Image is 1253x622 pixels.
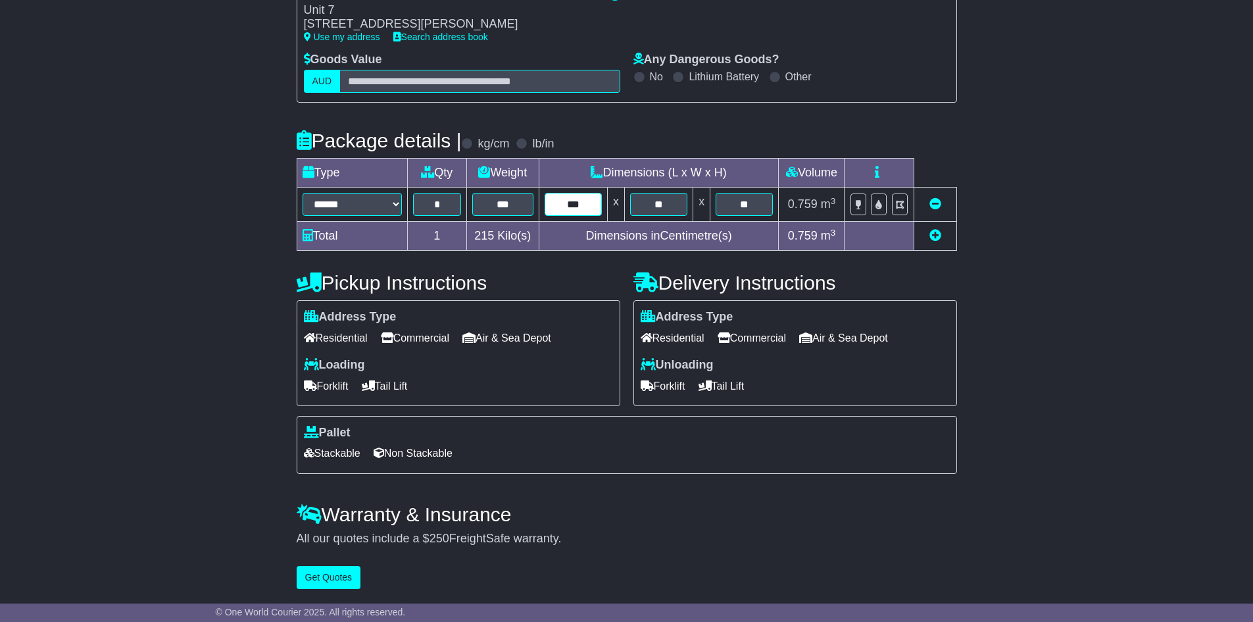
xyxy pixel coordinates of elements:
[641,376,685,396] span: Forklift
[304,32,380,42] a: Use my address
[641,328,704,348] span: Residential
[641,310,733,324] label: Address Type
[633,53,779,67] label: Any Dangerous Goods?
[297,159,407,188] td: Type
[297,504,957,525] h4: Warranty & Insurance
[304,328,368,348] span: Residential
[297,566,361,589] button: Get Quotes
[799,328,888,348] span: Air & Sea Depot
[381,328,449,348] span: Commercial
[304,310,397,324] label: Address Type
[466,222,539,251] td: Kilo(s)
[831,228,836,238] sup: 3
[539,159,779,188] td: Dimensions (L x W x H)
[689,70,759,83] label: Lithium Battery
[304,3,596,18] div: Unit 7
[650,70,663,83] label: No
[821,229,836,242] span: m
[297,130,462,151] h4: Package details |
[539,222,779,251] td: Dimensions in Centimetre(s)
[718,328,786,348] span: Commercial
[304,426,351,440] label: Pallet
[462,328,551,348] span: Air & Sea Depot
[430,532,449,545] span: 250
[474,229,494,242] span: 215
[304,443,360,463] span: Stackable
[779,159,845,188] td: Volume
[393,32,488,42] a: Search address book
[297,532,957,546] div: All our quotes include a $ FreightSafe warranty.
[821,197,836,211] span: m
[785,70,812,83] label: Other
[831,196,836,206] sup: 3
[362,376,408,396] span: Tail Lift
[304,70,341,93] label: AUD
[297,222,407,251] td: Total
[407,159,466,188] td: Qty
[607,188,624,222] td: x
[693,188,710,222] td: x
[304,376,349,396] span: Forklift
[216,607,406,617] span: © One World Courier 2025. All rights reserved.
[304,358,365,373] label: Loading
[699,376,745,396] span: Tail Lift
[407,222,466,251] td: 1
[374,443,453,463] span: Non Stackable
[788,197,818,211] span: 0.759
[633,272,957,294] h4: Delivery Instructions
[532,137,554,151] label: lb/in
[304,53,382,67] label: Goods Value
[478,137,509,151] label: kg/cm
[929,229,941,242] a: Add new item
[466,159,539,188] td: Weight
[929,197,941,211] a: Remove this item
[304,17,596,32] div: [STREET_ADDRESS][PERSON_NAME]
[788,229,818,242] span: 0.759
[641,358,714,373] label: Unloading
[297,272,620,294] h4: Pickup Instructions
